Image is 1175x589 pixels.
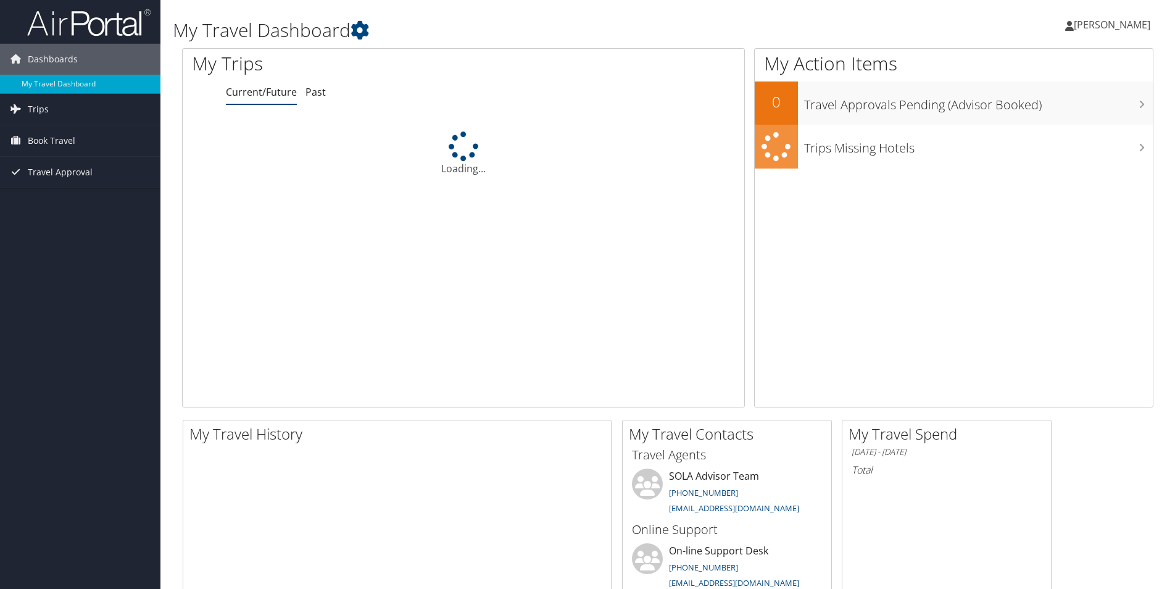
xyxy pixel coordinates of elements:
[27,8,151,37] img: airportal-logo.png
[669,503,799,514] a: [EMAIL_ADDRESS][DOMAIN_NAME]
[1065,6,1163,43] a: [PERSON_NAME]
[852,446,1042,458] h6: [DATE] - [DATE]
[755,125,1153,169] a: Trips Missing Hotels
[755,51,1153,77] h1: My Action Items
[28,94,49,125] span: Trips
[849,424,1051,445] h2: My Travel Spend
[632,446,822,464] h3: Travel Agents
[1074,18,1150,31] span: [PERSON_NAME]
[28,157,93,188] span: Travel Approval
[755,91,798,112] h2: 0
[629,424,831,445] h2: My Travel Contacts
[226,85,297,99] a: Current/Future
[173,17,832,43] h1: My Travel Dashboard
[305,85,326,99] a: Past
[28,44,78,75] span: Dashboards
[852,463,1042,477] h6: Total
[804,133,1153,157] h3: Trips Missing Hotels
[192,51,501,77] h1: My Trips
[669,562,738,573] a: [PHONE_NUMBER]
[28,125,75,156] span: Book Travel
[632,521,822,538] h3: Online Support
[183,132,744,176] div: Loading...
[755,81,1153,125] a: 0Travel Approvals Pending (Advisor Booked)
[669,487,738,498] a: [PHONE_NUMBER]
[626,469,828,519] li: SOLA Advisor Team
[804,90,1153,114] h3: Travel Approvals Pending (Advisor Booked)
[669,577,799,588] a: [EMAIL_ADDRESS][DOMAIN_NAME]
[189,424,611,445] h2: My Travel History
